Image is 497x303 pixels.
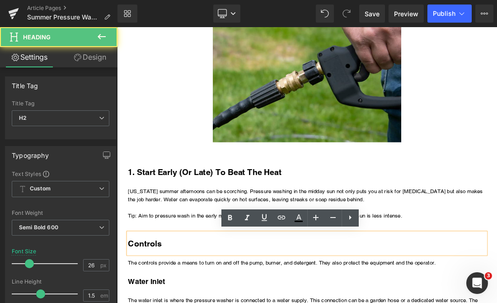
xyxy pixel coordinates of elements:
[30,185,51,193] b: Custom
[23,33,51,41] span: Heading
[12,248,37,255] div: Font Size
[12,210,109,216] div: Font Weight
[19,114,27,121] b: H2
[100,293,108,298] span: em
[389,5,424,23] a: Preview
[27,14,100,21] span: Summer Pressure Washing Tips: How to Get the Best Results in the Heat
[117,5,137,23] a: New Library
[100,262,108,268] span: px
[27,5,117,12] a: Article Pages
[475,5,493,23] button: More
[12,100,109,107] div: Title Tag
[394,9,418,19] span: Preview
[12,170,109,177] div: Text Styles
[365,9,380,19] span: Save
[316,5,334,23] button: Undo
[466,272,488,294] iframe: Intercom live chat
[19,224,58,231] b: Semi Bold 600
[61,47,119,67] a: Design
[433,10,455,17] span: Publish
[427,5,472,23] button: Publish
[12,77,38,90] div: Title Tag
[12,147,49,159] div: Typography
[338,5,356,23] button: Redo
[12,279,109,285] div: Line Height
[485,272,492,279] span: 3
